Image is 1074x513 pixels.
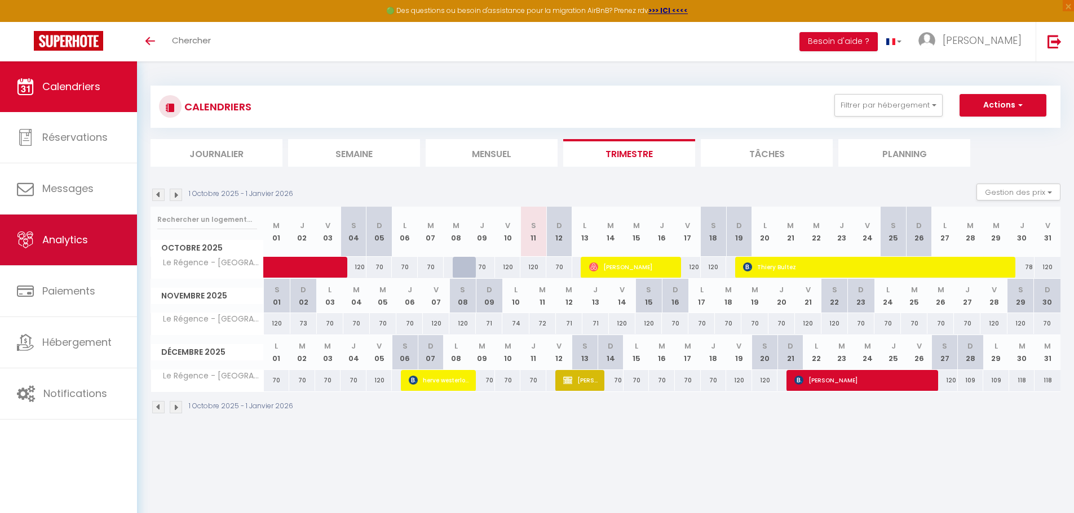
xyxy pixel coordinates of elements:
th: 14 [598,207,624,257]
abbr: J [965,284,970,295]
div: 120 [1007,313,1034,334]
abbr: S [711,220,716,231]
div: 70 [649,370,675,391]
div: 120 [726,370,752,391]
span: Thiery Bultez [743,256,1011,278]
div: 71 [556,313,582,334]
div: 120 [675,257,701,278]
button: Gestion des prix [976,184,1060,200]
div: 70 [289,370,315,391]
abbr: J [660,220,664,231]
abbr: L [583,220,586,231]
div: 120 [520,257,546,278]
th: 07 [423,279,449,313]
abbr: D [608,341,613,351]
abbr: M [453,220,459,231]
span: Novembre 2025 [151,288,263,304]
th: 06 [392,335,418,369]
div: 70 [927,313,954,334]
th: 24 [874,279,901,313]
div: 70 [520,370,546,391]
div: 70 [688,313,715,334]
div: 118 [1009,370,1035,391]
span: [PERSON_NAME] [589,256,675,278]
span: Le Régence - [GEOGRAPHIC_DATA] [153,313,266,325]
abbr: S [832,284,837,295]
th: 07 [418,335,444,369]
span: Analytics [42,233,88,247]
abbr: J [300,220,304,231]
th: 17 [675,207,701,257]
abbr: D [556,220,562,231]
th: 25 [881,207,907,257]
abbr: D [487,284,492,295]
abbr: J [1020,220,1024,231]
th: 24 [855,335,881,369]
abbr: S [942,341,947,351]
div: 70 [418,257,444,278]
th: 31 [1035,335,1060,369]
div: 118 [1035,370,1060,391]
abbr: M [967,220,974,231]
button: Filtrer par hébergement [834,94,943,117]
abbr: D [736,220,742,231]
abbr: V [434,284,439,295]
th: 10 [495,207,521,257]
abbr: S [403,341,408,351]
abbr: V [917,341,922,351]
abbr: V [377,341,382,351]
span: Réservations [42,130,108,144]
th: 29 [983,335,1009,369]
abbr: M [725,284,732,295]
span: Messages [42,181,94,195]
abbr: S [531,220,536,231]
li: Journalier [151,139,282,167]
div: 70 [874,313,901,334]
th: 03 [315,335,341,369]
div: 70 [469,257,495,278]
div: 73 [290,313,317,334]
span: [PERSON_NAME] [943,33,1022,47]
th: 02 [290,279,317,313]
th: 21 [777,335,803,369]
div: 120 [609,313,635,334]
abbr: M [353,284,360,295]
div: 70 [366,257,392,278]
li: Trimestre [563,139,695,167]
th: 22 [821,279,848,313]
h3: CALENDRIERS [182,94,251,119]
abbr: J [408,284,412,295]
span: [PERSON_NAME] [794,369,932,391]
abbr: M [539,284,546,295]
th: 10 [495,335,521,369]
abbr: V [620,284,625,295]
p: 1 Octobre 2025 - 1 Janvier 2026 [189,189,293,199]
span: Le Régence - [GEOGRAPHIC_DATA] [153,257,266,269]
div: 70 [954,313,980,334]
th: 01 [264,207,290,257]
abbr: S [460,284,465,295]
th: 30 [1034,279,1060,313]
th: 21 [777,207,803,257]
span: Octobre 2025 [151,240,263,256]
th: 31 [1035,207,1060,257]
th: 26 [927,279,954,313]
th: 16 [662,279,688,313]
abbr: L [815,341,818,351]
div: 70 [495,370,521,391]
th: 04 [341,207,366,257]
span: Hébergement [42,335,112,349]
div: 109 [958,370,984,391]
div: 70 [546,257,572,278]
abbr: S [891,220,896,231]
div: 109 [983,370,1009,391]
th: 30 [1009,207,1035,257]
th: 27 [932,207,958,257]
th: 05 [366,335,392,369]
th: 28 [958,335,984,369]
abbr: M [565,284,572,295]
abbr: M [324,341,331,351]
div: 120 [1035,257,1060,278]
th: 13 [572,335,598,369]
th: 05 [370,279,396,313]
